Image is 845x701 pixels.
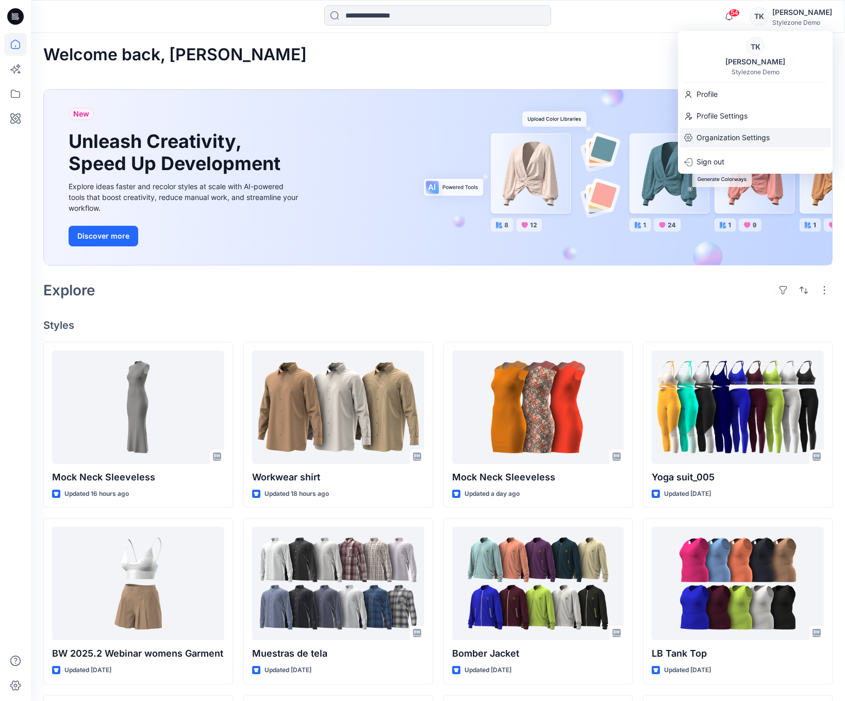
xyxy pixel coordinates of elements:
a: Profile [678,85,833,104]
h1: Unleash Creativity, Speed Up Development [69,130,285,175]
div: TK [750,7,768,26]
p: Mock Neck Sleeveless [52,470,224,485]
p: LB Tank Top [652,646,824,661]
div: [PERSON_NAME] [719,56,791,68]
p: Sign out [697,152,724,172]
p: Profile [697,85,718,104]
p: Updated [DATE] [465,665,511,676]
p: Workwear shirt [252,470,424,485]
p: Updated [DATE] [664,489,711,499]
a: Mock Neck Sleeveless [52,350,224,464]
button: Discover more [69,226,138,246]
span: New [73,108,89,120]
p: Updated 16 hours ago [64,489,129,499]
p: Muestras de tela [252,646,424,661]
span: 54 [728,9,740,17]
p: Updated [DATE] [64,665,111,676]
p: Updated a day ago [465,489,520,499]
p: BW 2025.2 Webinar womens Garment [52,646,224,661]
a: Organization Settings [678,128,833,147]
p: Profile Settings [697,106,748,126]
a: Bomber Jacket [452,527,624,640]
a: Muestras de tela [252,527,424,640]
a: Workwear shirt [252,350,424,464]
div: TK [746,37,765,56]
a: Discover more [69,226,301,246]
h2: Explore [43,282,95,298]
p: Yoga suit_005 [652,470,824,485]
a: Yoga suit_005 [652,350,824,464]
p: Mock Neck Sleeveless [452,470,624,485]
div: Stylezone Demo [732,68,780,76]
div: Explore ideas faster and recolor styles at scale with AI-powered tools that boost creativity, red... [69,181,301,213]
p: Updated [DATE] [664,665,711,676]
h4: Styles [43,319,833,331]
a: BW 2025.2 Webinar womens Garment [52,527,224,640]
div: Stylezone Demo [772,19,832,26]
p: Updated 18 hours ago [264,489,329,499]
h2: Welcome back, [PERSON_NAME] [43,45,307,64]
p: Bomber Jacket [452,646,624,661]
p: Organization Settings [697,128,770,147]
div: [PERSON_NAME] [772,6,832,19]
p: Updated [DATE] [264,665,311,676]
a: Mock Neck Sleeveless [452,350,624,464]
a: LB Tank Top [652,527,824,640]
a: Profile Settings [678,106,833,126]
